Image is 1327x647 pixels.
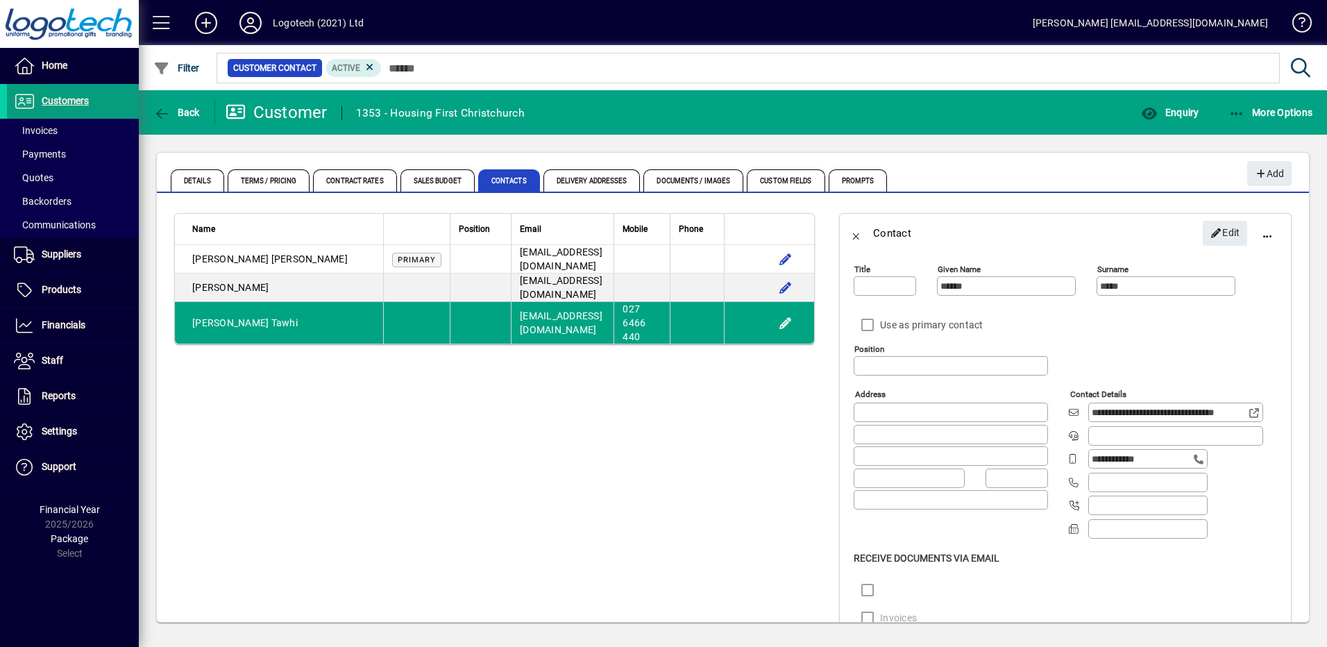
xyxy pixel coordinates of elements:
[840,217,873,250] button: Back
[829,169,888,192] span: Prompts
[7,414,139,449] a: Settings
[1138,100,1202,125] button: Enquiry
[171,169,224,192] span: Details
[7,119,139,142] a: Invoices
[153,62,200,74] span: Filter
[543,169,641,192] span: Delivery Addresses
[1228,107,1313,118] span: More Options
[7,142,139,166] a: Payments
[332,63,360,73] span: Active
[7,273,139,308] a: Products
[1141,107,1199,118] span: Enquiry
[459,221,490,237] span: Position
[7,450,139,485] a: Support
[7,166,139,190] a: Quotes
[42,284,81,295] span: Products
[7,379,139,414] a: Reports
[7,49,139,83] a: Home
[520,275,602,300] span: [EMAIL_ADDRESS][DOMAIN_NAME]
[7,237,139,272] a: Suppliers
[623,221,661,237] div: Mobile
[42,355,63,366] span: Staff
[14,125,58,136] span: Invoices
[42,60,67,71] span: Home
[679,221,716,237] div: Phone
[520,221,605,237] div: Email
[14,149,66,160] span: Payments
[854,344,884,354] mat-label: Position
[51,533,88,544] span: Package
[192,253,269,264] span: [PERSON_NAME]
[1251,217,1284,250] button: More options
[271,317,298,328] span: Tawhi
[873,222,911,244] div: Contact
[623,303,645,342] span: 027 6466 440
[7,213,139,237] a: Communications
[42,319,85,330] span: Financials
[854,264,870,274] mat-label: Title
[400,169,475,192] span: Sales Budget
[42,461,76,472] span: Support
[139,100,215,125] app-page-header-button: Back
[1282,3,1310,48] a: Knowledge Base
[459,221,502,237] div: Position
[1210,221,1240,244] span: Edit
[775,276,797,299] button: Edit
[192,221,375,237] div: Name
[1254,162,1284,185] span: Add
[520,246,602,271] span: [EMAIL_ADDRESS][DOMAIN_NAME]
[184,10,228,35] button: Add
[14,172,53,183] span: Quotes
[192,282,269,293] span: [PERSON_NAME]
[623,221,648,237] span: Mobile
[42,390,76,401] span: Reports
[1247,161,1292,186] button: Add
[273,12,364,34] div: Logotech (2021) Ltd
[150,56,203,81] button: Filter
[40,504,100,515] span: Financial Year
[228,169,310,192] span: Terms / Pricing
[356,102,525,124] div: 1353 - Housing First Christchurch
[42,249,81,260] span: Suppliers
[326,59,382,77] mat-chip: Activation Status: Active
[192,317,269,328] span: [PERSON_NAME]
[153,107,200,118] span: Back
[854,553,999,564] span: Receive Documents Via Email
[228,10,273,35] button: Profile
[520,310,602,335] span: [EMAIL_ADDRESS][DOMAIN_NAME]
[643,169,743,192] span: Documents / Images
[775,312,797,334] button: Edit
[192,221,215,237] span: Name
[747,169,825,192] span: Custom Fields
[398,255,436,264] span: Primary
[233,61,316,75] span: Customer Contact
[150,100,203,125] button: Back
[7,344,139,378] a: Staff
[1203,221,1247,246] button: Edit
[679,221,703,237] span: Phone
[42,426,77,437] span: Settings
[7,308,139,343] a: Financials
[520,221,541,237] span: Email
[1097,264,1129,274] mat-label: Surname
[313,169,396,192] span: Contract Rates
[775,248,797,270] button: Edit
[271,253,348,264] span: [PERSON_NAME]
[14,196,71,207] span: Backorders
[14,219,96,230] span: Communications
[226,101,328,124] div: Customer
[938,264,981,274] mat-label: Given name
[478,169,540,192] span: Contacts
[42,95,89,106] span: Customers
[1225,100,1317,125] button: More Options
[1033,12,1268,34] div: [PERSON_NAME] [EMAIL_ADDRESS][DOMAIN_NAME]
[7,190,139,213] a: Backorders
